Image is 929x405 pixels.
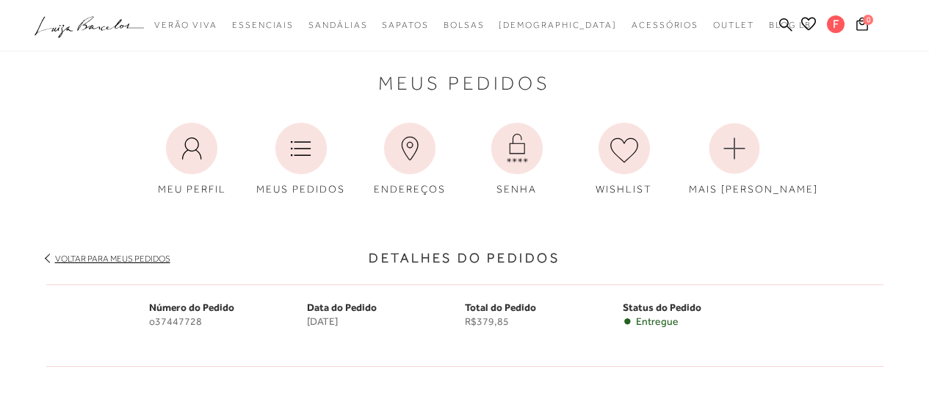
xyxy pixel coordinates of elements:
[713,12,754,39] a: categoryNavScreenReaderText
[713,20,754,30] span: Outlet
[769,12,811,39] a: BLOG LB
[308,20,367,30] span: Sandálias
[571,115,678,204] a: WISHLIST
[378,76,551,91] span: Meus Pedidos
[154,20,217,30] span: Verão Viva
[499,20,617,30] span: [DEMOGRAPHIC_DATA]
[46,248,883,268] h3: Detalhes do Pedidos
[245,115,356,204] a: MEUS PEDIDOS
[852,16,872,36] button: 0
[232,12,294,39] a: categoryNavScreenReaderText
[463,115,571,204] a: SENHA
[139,115,246,204] a: MEU PERFIL
[374,183,446,195] span: ENDEREÇOS
[232,20,294,30] span: Essenciais
[158,183,226,195] span: MEU PERFIL
[678,115,791,204] a: MAIS [PERSON_NAME]
[499,12,617,39] a: noSubCategoriesText
[149,315,307,328] span: o37447728
[623,315,632,328] span: •
[596,183,652,195] span: WISHLIST
[769,20,811,30] span: BLOG LB
[827,15,845,33] span: F
[307,301,377,313] span: Data do Pedido
[636,315,679,328] span: Entregue
[356,115,463,204] a: ENDEREÇOS
[496,183,537,195] span: SENHA
[55,254,170,264] a: Voltar para meus pedidos
[382,20,428,30] span: Sapatos
[444,20,485,30] span: Bolsas
[820,15,852,37] button: F
[256,183,345,195] span: MEUS PEDIDOS
[689,183,818,195] span: MAIS [PERSON_NAME]
[444,12,485,39] a: categoryNavScreenReaderText
[623,301,701,313] span: Status do Pedido
[465,301,536,313] span: Total do Pedido
[465,315,623,328] span: R$379,85
[632,12,698,39] a: categoryNavScreenReaderText
[632,20,698,30] span: Acessórios
[308,12,367,39] a: categoryNavScreenReaderText
[382,12,428,39] a: categoryNavScreenReaderText
[863,15,873,25] span: 0
[307,315,465,328] span: [DATE]
[154,12,217,39] a: categoryNavScreenReaderText
[149,301,234,313] span: Número do Pedido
